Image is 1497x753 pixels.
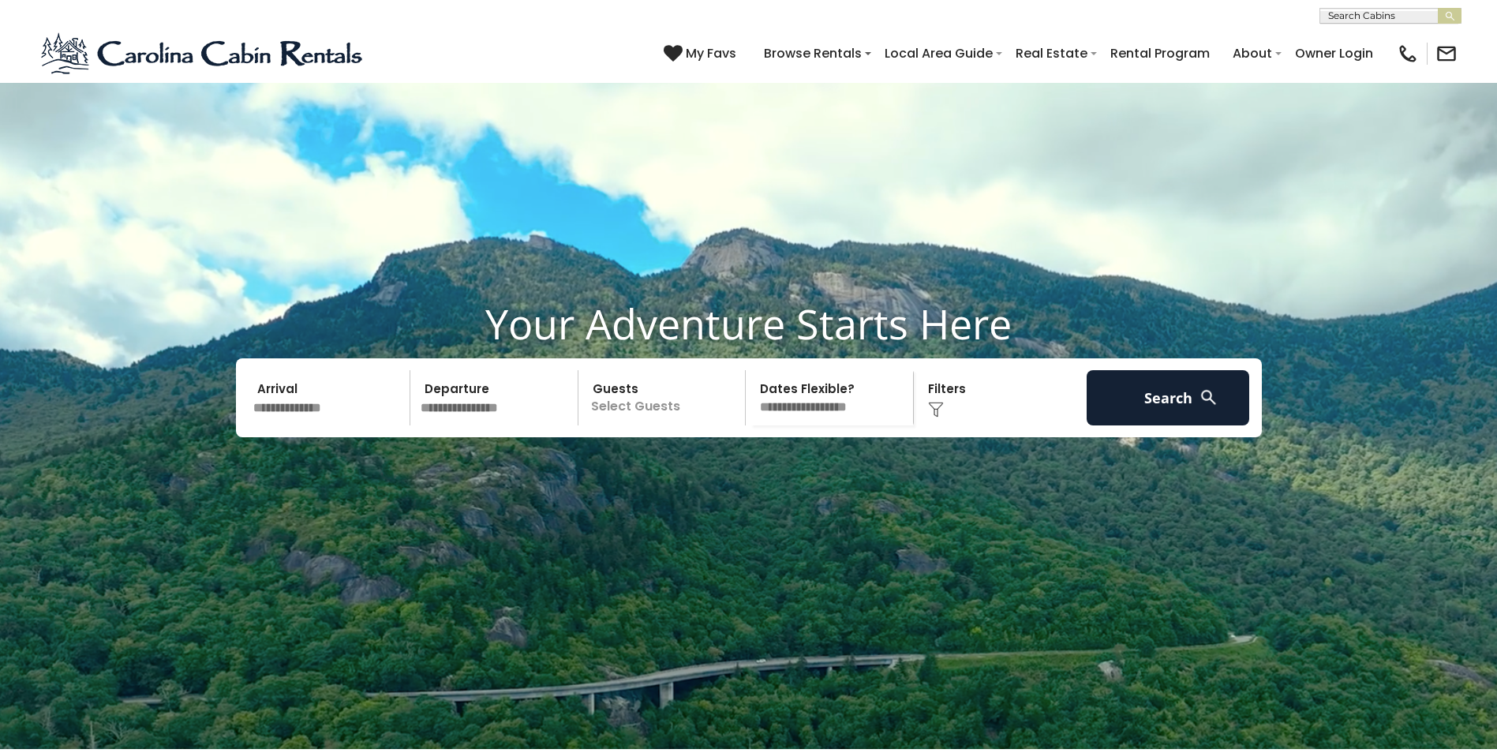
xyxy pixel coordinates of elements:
button: Search [1087,370,1250,425]
a: Browse Rentals [756,39,870,67]
img: filter--v1.png [928,402,944,418]
img: Blue-2.png [39,30,367,77]
a: Rental Program [1102,39,1218,67]
a: About [1225,39,1280,67]
a: Local Area Guide [877,39,1001,67]
a: Owner Login [1287,39,1381,67]
a: Real Estate [1008,39,1095,67]
img: mail-regular-black.png [1435,43,1458,65]
img: phone-regular-black.png [1397,43,1419,65]
span: My Favs [686,43,736,63]
p: Select Guests [583,370,746,425]
img: search-regular-white.png [1199,388,1218,407]
h1: Your Adventure Starts Here [12,299,1485,348]
a: My Favs [664,43,740,64]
